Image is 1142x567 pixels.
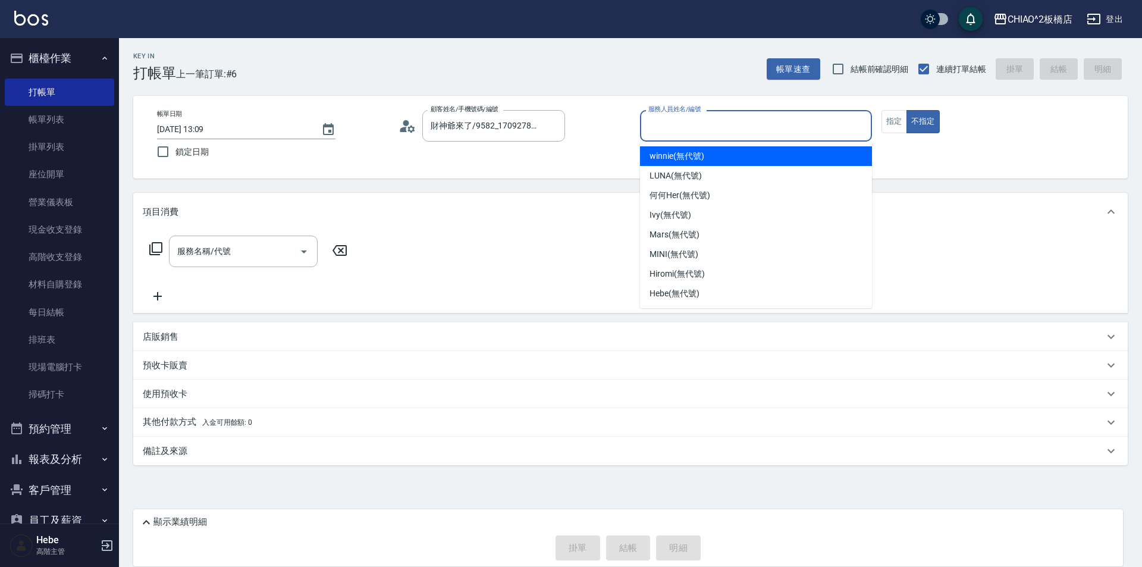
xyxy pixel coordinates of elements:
[650,150,704,162] span: winnie (無代號)
[5,505,114,536] button: 員工及薪資
[133,52,176,60] h2: Key In
[133,437,1128,465] div: 備註及來源
[157,120,309,139] input: YYYY/MM/DD hh:mm
[5,413,114,444] button: 預約管理
[650,209,691,221] span: Ivy (無代號)
[881,110,907,133] button: 指定
[650,248,698,261] span: MINI (無代號)
[143,206,178,218] p: 項目消費
[157,109,182,118] label: 帳單日期
[143,359,187,372] p: 預收卡販賣
[10,534,33,557] img: Person
[5,271,114,298] a: 材料自購登錄
[936,63,986,76] span: 連續打單結帳
[14,11,48,26] img: Logo
[5,106,114,133] a: 帳單列表
[5,243,114,271] a: 高階收支登錄
[143,416,252,429] p: 其他付款方式
[143,388,187,400] p: 使用預收卡
[431,105,498,114] label: 顧客姓名/手機號碼/編號
[650,189,710,202] span: 何何Her (無代號)
[133,408,1128,437] div: 其他付款方式入金可用餘額: 0
[294,242,313,261] button: Open
[650,170,702,182] span: LUNA (無代號)
[133,193,1128,231] div: 項目消費
[851,63,909,76] span: 結帳前確認明細
[989,7,1078,32] button: CHIAO^2板橋店
[5,326,114,353] a: 排班表
[5,189,114,216] a: 營業儀表板
[314,115,343,144] button: Choose date, selected date is 2025-09-12
[650,287,699,300] span: Hebe (無代號)
[5,133,114,161] a: 掛單列表
[5,43,114,74] button: 櫃檯作業
[650,268,704,280] span: Hiromi (無代號)
[133,380,1128,408] div: 使用預收卡
[5,161,114,188] a: 座位開單
[143,331,178,343] p: 店販銷售
[36,546,97,557] p: 高階主管
[767,58,820,80] button: 帳單速查
[5,299,114,326] a: 每日結帳
[650,228,699,241] span: Mars (無代號)
[5,216,114,243] a: 現金收支登錄
[1008,12,1073,27] div: CHIAO^2板橋店
[5,381,114,408] a: 掃碼打卡
[133,65,176,82] h3: 打帳單
[153,516,207,528] p: 顯示業績明細
[36,534,97,546] h5: Hebe
[5,475,114,506] button: 客戶管理
[133,322,1128,351] div: 店販銷售
[648,105,701,114] label: 服務人員姓名/編號
[202,418,253,427] span: 入金可用餘額: 0
[5,444,114,475] button: 報表及分析
[175,146,209,158] span: 鎖定日期
[5,353,114,381] a: 現場電腦打卡
[5,79,114,106] a: 打帳單
[1082,8,1128,30] button: 登出
[133,351,1128,380] div: 預收卡販賣
[959,7,983,31] button: save
[906,110,940,133] button: 不指定
[176,67,237,82] span: 上一筆訂單:#6
[143,445,187,458] p: 備註及來源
